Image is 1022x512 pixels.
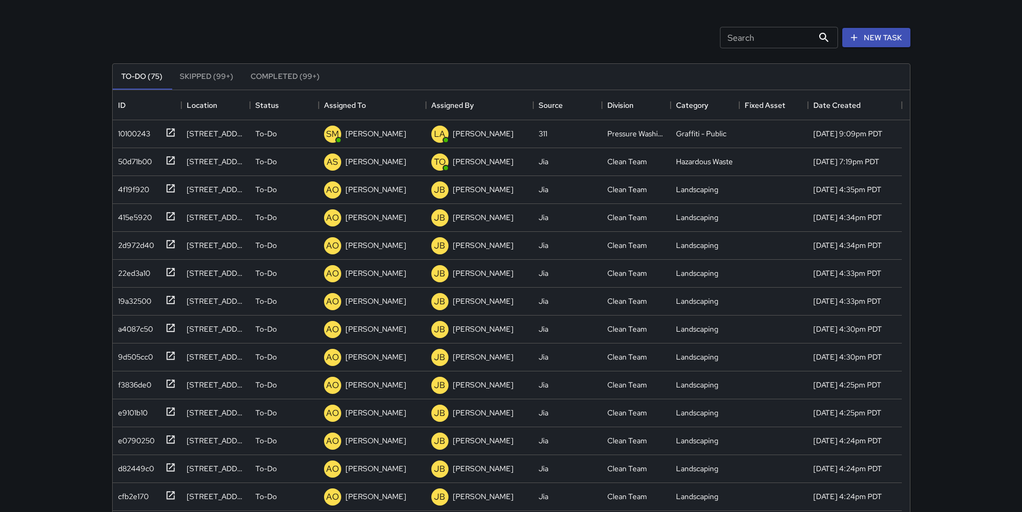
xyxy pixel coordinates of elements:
p: LA [434,128,445,141]
div: 50d71b00 [114,152,152,167]
div: Jia [539,407,548,418]
p: [PERSON_NAME] [345,407,406,418]
div: Category [671,90,739,120]
div: e0790250 [114,431,155,446]
p: [PERSON_NAME] [345,296,406,306]
p: [PERSON_NAME] [345,184,406,195]
div: cfb2e170 [114,487,149,502]
div: 22ed3a10 [114,264,150,279]
div: Clean Team [607,407,647,418]
div: 60 Hickory Street [187,156,245,167]
div: 2d972d40 [114,236,154,251]
p: JB [434,295,445,308]
p: JB [434,323,445,336]
div: 380 Fulton Street [187,379,245,390]
button: New Task [842,28,910,48]
p: [PERSON_NAME] [345,156,406,167]
p: To-Do [255,324,277,334]
div: e9101b10 [114,403,148,418]
div: Date Created [808,90,902,120]
div: Landscaping [676,240,718,251]
div: 231 Franklin Street [187,268,245,279]
p: [PERSON_NAME] [453,435,513,446]
p: AO [326,295,339,308]
div: 8/14/2025, 4:35pm PDT [813,184,881,195]
div: 321-325 Fulton Street [187,435,245,446]
p: AO [326,239,339,252]
p: [PERSON_NAME] [453,128,513,139]
div: Clean Team [607,435,647,446]
div: Clean Team [607,352,647,362]
p: [PERSON_NAME] [345,324,406,334]
div: Date Created [813,90,861,120]
div: Division [607,90,634,120]
p: JB [434,435,445,448]
p: [PERSON_NAME] [453,379,513,390]
div: 231 Franklin Street [187,296,245,306]
p: [PERSON_NAME] [345,463,406,474]
div: 8/14/2025, 4:33pm PDT [813,268,881,279]
div: 19a32500 [114,291,151,306]
p: To-Do [255,240,277,251]
div: Landscaping [676,324,718,334]
p: [PERSON_NAME] [345,491,406,502]
p: To-Do [255,156,277,167]
p: [PERSON_NAME] [345,379,406,390]
p: AO [326,407,339,420]
div: Jia [539,379,548,390]
p: [PERSON_NAME] [345,212,406,223]
div: 8/14/2025, 4:24pm PDT [813,463,882,474]
p: SM [326,128,339,141]
p: AS [327,156,338,169]
div: Fixed Asset [745,90,785,120]
div: 231 Franklin Street [187,240,245,251]
p: To-Do [255,296,277,306]
div: Landscaping [676,352,718,362]
div: Location [187,90,217,120]
div: Clean Team [607,324,647,334]
div: 345 Franklin Street [187,324,245,334]
div: Source [533,90,602,120]
p: [PERSON_NAME] [345,268,406,279]
p: AO [326,351,339,364]
div: Clean Team [607,463,647,474]
p: JB [434,239,445,252]
div: 8/14/2025, 4:33pm PDT [813,296,881,306]
div: 345 Franklin Street [187,352,245,362]
div: 8/14/2025, 4:24pm PDT [813,435,882,446]
button: Skipped (99+) [171,64,242,90]
div: Assigned To [324,90,366,120]
div: 415e5920 [114,208,152,223]
p: [PERSON_NAME] [453,184,513,195]
div: Jia [539,491,548,502]
div: 311 [539,128,547,139]
div: 321-325 Fulton Street [187,491,245,502]
p: To-Do [255,435,277,446]
p: [PERSON_NAME] [345,352,406,362]
div: 8/14/2025, 4:34pm PDT [813,240,882,251]
div: 4f19f920 [114,180,149,195]
div: Clean Team [607,212,647,223]
p: To-Do [255,184,277,195]
div: Jia [539,184,548,195]
div: Assigned To [319,90,426,120]
p: JB [434,211,445,224]
p: To-Do [255,128,277,139]
div: Clean Team [607,296,647,306]
p: [PERSON_NAME] [345,240,406,251]
div: 321-325 Fulton Street [187,407,245,418]
div: Landscaping [676,407,718,418]
div: Fixed Asset [739,90,808,120]
div: Jia [539,463,548,474]
div: 8/14/2025, 4:30pm PDT [813,324,882,334]
div: Jia [539,435,548,446]
div: Jia [539,352,548,362]
div: Pressure Washing [607,128,665,139]
div: Jia [539,268,548,279]
div: 8/14/2025, 4:25pm PDT [813,407,881,418]
p: AO [326,323,339,336]
div: ID [113,90,181,120]
div: Jia [539,324,548,334]
p: To-Do [255,379,277,390]
div: f3836de0 [114,375,151,390]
